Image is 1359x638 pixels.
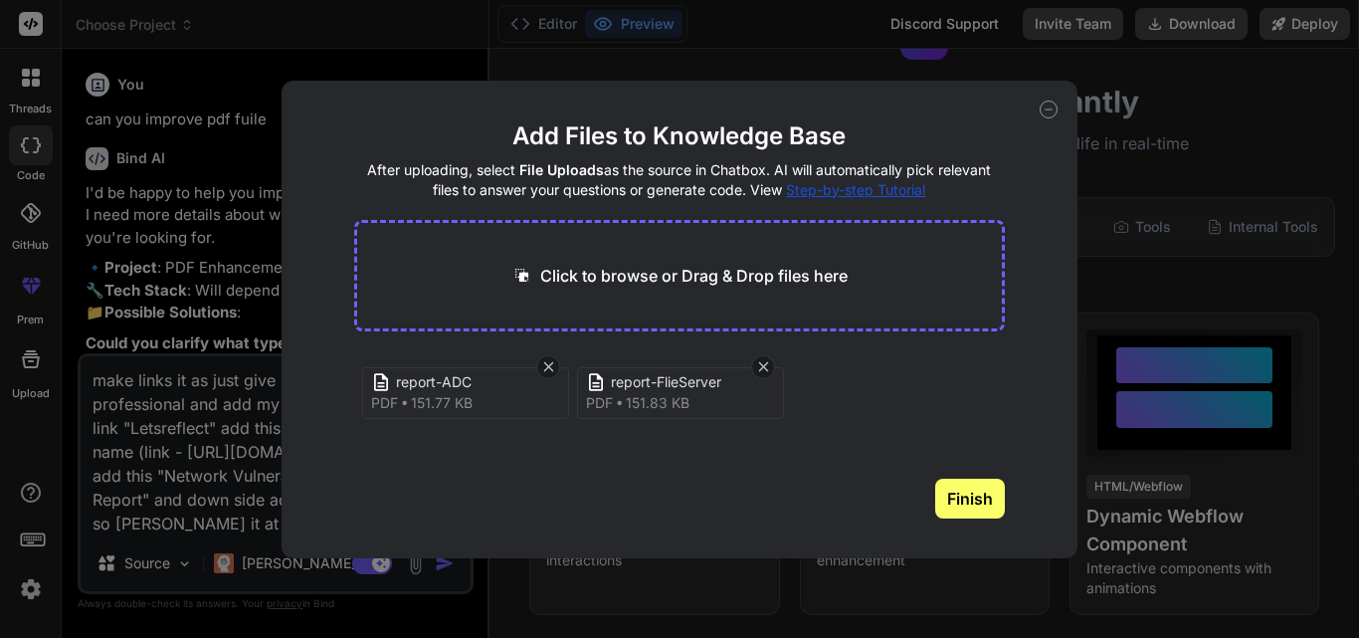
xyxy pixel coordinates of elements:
h2: Add Files to Knowledge Base [354,120,1005,152]
h4: After uploading, select as the source in Chatbox. AI will automatically pick relevant files to an... [354,160,1005,200]
span: File Uploads [519,161,604,178]
span: pdf [586,393,613,413]
span: report-ADC [396,372,555,393]
p: Click to browse or Drag & Drop files here [540,264,848,288]
span: pdf [371,393,398,413]
span: 151.83 KB [626,393,689,413]
span: Step-by-step Tutorial [786,181,925,198]
span: report-FlieServer [611,372,770,393]
button: Finish [935,479,1005,519]
span: 151.77 KB [411,393,473,413]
